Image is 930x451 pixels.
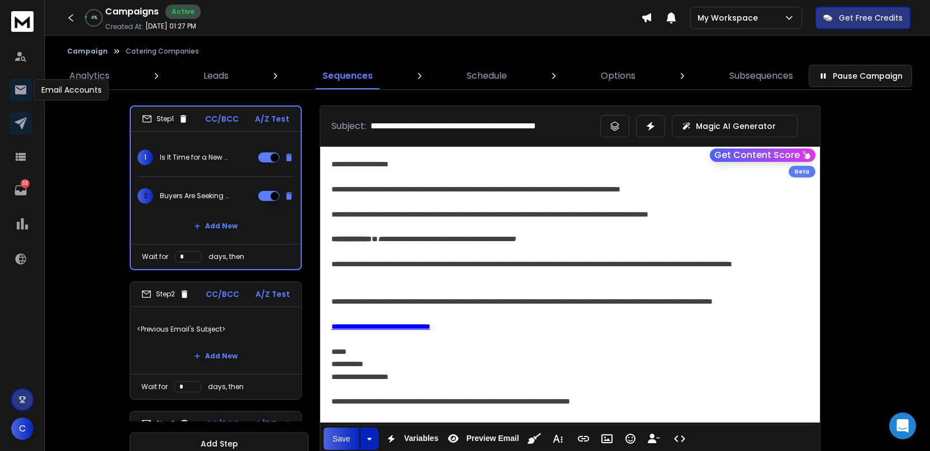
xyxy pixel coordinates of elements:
[402,434,441,443] span: Variables
[573,428,594,450] button: Insert Link (⌘K)
[11,418,34,440] button: C
[126,47,199,56] p: Catering Companies
[789,166,815,177] div: Beta
[203,69,229,83] p: Leads
[594,63,642,89] a: Options
[11,11,34,32] img: logo
[10,179,32,201] a: 33
[185,345,246,367] button: Add New
[160,191,231,200] p: Buyers Are Seeking Companies Like {{companyName}} in [DATE]…
[137,150,153,165] span: 1
[839,12,903,23] p: Get Free Credits
[322,69,373,83] p: Sequences
[63,63,116,89] a: Analytics
[205,113,239,124] p: CC/BCC
[142,252,168,261] p: Wait for
[91,15,97,21] p: 4 %
[206,289,239,300] p: CC/BCC
[324,428,359,450] button: Save
[443,428,521,450] button: Preview Email
[464,434,521,443] span: Preview Email
[255,418,290,429] p: A/Z Test
[596,428,618,450] button: Insert Image (⌘P)
[206,418,239,429] p: CC/BCC
[255,113,290,124] p: A/Z Test
[601,69,635,83] p: Options
[105,5,159,18] h1: Campaigns
[697,12,762,23] p: My Workspace
[809,65,912,87] button: Pause Campaign
[141,289,189,299] div: Step 2
[130,105,302,270] li: Step1CC/BCCA/Z Test1Is It Time for a New Chapter for {{companyName}}?2Buyers Are Seeking Companie...
[672,115,798,137] button: Magic AI Generator
[67,47,108,56] button: Campaign
[137,188,153,204] span: 2
[696,121,776,132] p: Magic AI Generator
[620,428,641,450] button: Emoticons
[160,153,231,162] p: Is It Time for a New Chapter for {{companyName}}?
[145,22,196,31] p: [DATE] 01:27 PM
[208,382,244,391] p: days, then
[710,148,815,162] button: Get Content Score
[185,215,246,237] button: Add New
[34,79,109,100] div: Email Accounts
[331,119,366,133] p: Subject:
[130,281,302,400] li: Step2CC/BCCA/Z Test<Previous Email's Subject>Add NewWait fordays, then
[643,428,665,450] button: Insert Unsubscribe Link
[208,252,244,261] p: days, then
[889,412,916,439] div: Open Intercom Messenger
[467,69,507,83] p: Schedule
[141,382,168,391] p: Wait for
[524,428,545,450] button: Clean HTML
[316,63,379,89] a: Sequences
[141,419,189,429] div: Step 3
[21,179,30,188] p: 33
[142,114,188,124] div: Step 1
[255,289,290,300] p: A/Z Test
[105,22,143,31] p: Created At:
[69,69,110,83] p: Analytics
[729,69,793,83] p: Subsequences
[137,314,295,345] p: <Previous Email's Subject>
[197,63,235,89] a: Leads
[815,7,910,29] button: Get Free Credits
[381,428,441,450] button: Variables
[460,63,514,89] a: Schedule
[723,63,800,89] a: Subsequences
[669,428,690,450] button: Code View
[165,4,201,19] div: Active
[547,428,568,450] button: More Text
